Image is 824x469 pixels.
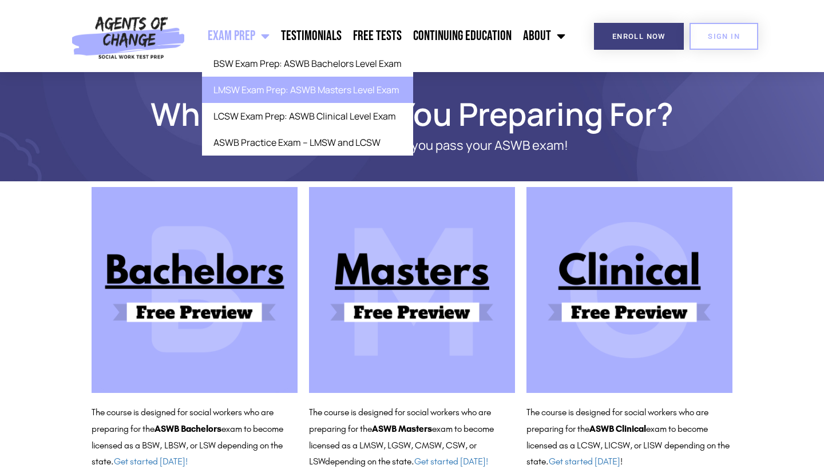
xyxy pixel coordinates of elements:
[347,22,407,50] a: Free Tests
[202,103,413,129] a: LCSW Exam Prep: ASWB Clinical Level Exam
[275,22,347,50] a: Testimonials
[546,456,623,467] span: . !
[589,423,646,434] b: ASWB Clinical
[690,23,758,50] a: SIGN IN
[202,129,413,156] a: ASWB Practice Exam – LMSW and LCSW
[202,50,413,156] ul: Exam Prep
[154,423,221,434] b: ASWB Bachelors
[86,101,738,127] h1: Which Exam Are You Preparing For?
[325,456,488,467] span: depending on the state.
[594,23,684,50] a: Enroll Now
[372,423,432,434] b: ASWB Masters
[202,77,413,103] a: LMSW Exam Prep: ASWB Masters Level Exam
[191,22,572,50] nav: Menu
[549,456,620,467] a: Get started [DATE]
[612,33,665,40] span: Enroll Now
[202,50,413,77] a: BSW Exam Prep: ASWB Bachelors Level Exam
[414,456,488,467] a: Get started [DATE]!
[114,456,188,467] a: Get started [DATE]!
[202,22,275,50] a: Exam Prep
[708,33,740,40] span: SIGN IN
[407,22,517,50] a: Continuing Education
[132,138,692,153] p: Agents of Change will help you pass your ASWB exam!
[517,22,571,50] a: About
